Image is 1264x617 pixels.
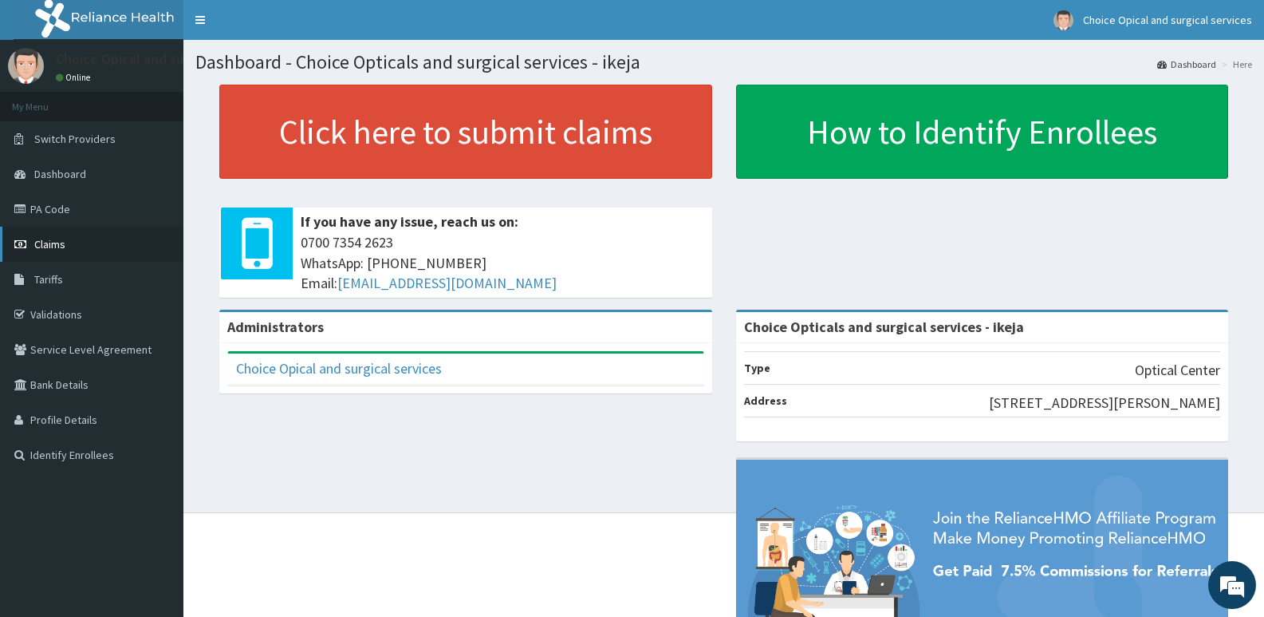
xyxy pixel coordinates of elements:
img: User Image [8,48,44,84]
b: Address [744,394,787,408]
b: Administrators [227,318,324,336]
img: User Image [1053,10,1073,30]
a: How to Identify Enrollees [736,85,1229,179]
a: Online [56,72,94,83]
a: [EMAIL_ADDRESS][DOMAIN_NAME] [337,274,557,292]
b: If you have any issue, reach us on: [301,212,518,231]
span: Dashboard [34,167,86,181]
p: Optical Center [1135,360,1220,381]
span: Choice Opical and surgical services [1083,13,1252,27]
b: Type [744,361,770,375]
p: Choice Opical and surgical services [56,52,272,66]
span: Switch Providers [34,132,116,146]
li: Here [1218,57,1252,71]
span: Claims [34,237,65,251]
a: Dashboard [1157,57,1216,71]
a: Click here to submit claims [219,85,712,179]
span: Tariffs [34,272,63,287]
strong: Choice Opticals and surgical services - ikeja [744,318,1024,336]
span: 0700 7354 2623 WhatsApp: [PHONE_NUMBER] Email: [301,232,704,294]
h1: Dashboard - Choice Opticals and surgical services - ikeja [195,52,1252,73]
p: [STREET_ADDRESS][PERSON_NAME] [989,393,1220,413]
a: Choice Opical and surgical services [236,359,442,378]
